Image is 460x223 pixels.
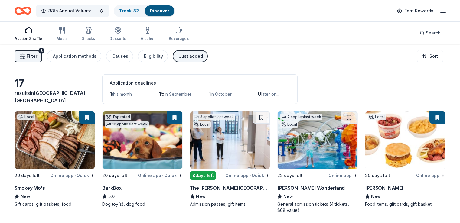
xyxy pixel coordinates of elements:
[15,24,42,44] button: Auction & raffle
[190,201,270,207] div: Admission passes, gift items
[15,4,31,18] a: Home
[179,53,203,60] div: Just added
[190,171,216,180] div: 8 days left
[280,121,298,128] div: Local
[36,5,109,17] button: 38th Annual Volunteer Fire Department Fall Fundraiser
[193,114,235,120] div: 3 applies last week
[15,111,95,169] img: Image for Smokey Mo's
[38,48,44,54] div: 3
[15,184,45,192] div: Smokey Mo's
[110,91,112,97] span: 1
[138,172,183,179] div: Online app Quick
[165,92,191,97] span: in September
[150,8,169,13] a: Discover
[225,172,270,179] div: Online app Quick
[103,111,182,169] img: Image for BarkBox
[141,24,154,44] button: Alcohol
[57,24,67,44] button: Meals
[15,50,42,62] button: Filter3
[74,173,76,178] span: •
[106,50,133,62] button: Causes
[27,53,37,60] span: Filter
[102,184,122,192] div: BarkBox
[365,201,445,207] div: Food items, gift cards, gift basket
[193,121,211,128] div: Local
[278,111,357,169] img: Image for Morgan's Wonderland
[250,173,251,178] span: •
[108,193,115,200] span: 5.0
[17,114,35,120] div: Local
[169,36,189,41] div: Beverages
[109,36,126,41] div: Desserts
[102,111,183,207] a: Image for BarkBoxTop rated12 applieslast week20 days leftOnline app•QuickBarkBox5.0Dog toy(s), do...
[110,79,290,87] div: Application deadlines
[15,172,40,179] div: 20 days left
[102,201,183,207] div: Dog toy(s), dog food
[258,91,261,97] span: 0
[208,91,210,97] span: 1
[277,172,302,179] div: 22 days left
[261,92,279,97] span: later on...
[15,89,95,104] div: results
[50,172,95,179] div: Online app Quick
[190,111,270,207] a: Image for The Bush Center3 applieslast weekLocal8days leftOnline app•QuickThe [PERSON_NAME][GEOGR...
[277,111,358,213] a: Image for Morgan's Wonderland2 applieslast weekLocal22 days leftOnline app[PERSON_NAME] Wonderlan...
[105,121,149,128] div: 12 applies last week
[15,36,42,41] div: Auction & raffle
[365,184,403,192] div: [PERSON_NAME]
[109,24,126,44] button: Desserts
[210,92,232,97] span: in October
[280,114,322,120] div: 2 applies last week
[277,184,344,192] div: [PERSON_NAME] Wonderland
[365,111,445,207] a: Image for Bill MillerLocal20 days leftOnline app[PERSON_NAME]NewFood items, gift cards, gift basket
[119,8,139,13] a: Track· 32
[416,172,445,179] div: Online app
[328,172,358,179] div: Online app
[102,172,127,179] div: 20 days left
[114,5,175,17] button: Track· 32Discover
[368,114,386,120] div: Local
[112,92,132,97] span: this month
[53,53,96,60] div: Application methods
[429,53,438,60] span: Sort
[141,36,154,41] div: Alcohol
[393,5,437,16] a: Earn Rewards
[15,77,95,89] div: 17
[159,91,165,97] span: 15
[283,193,293,200] span: New
[82,24,95,44] button: Snacks
[15,90,87,103] span: in
[48,7,97,15] span: 38th Annual Volunteer Fire Department Fall Fundraiser
[57,36,67,41] div: Meals
[138,50,168,62] button: Eligibility
[112,53,128,60] div: Causes
[196,193,206,200] span: New
[162,173,163,178] span: •
[190,111,270,169] img: Image for The Bush Center
[21,193,30,200] span: New
[169,24,189,44] button: Beverages
[105,114,131,120] div: Top rated
[415,27,445,39] button: Search
[47,50,101,62] button: Application methods
[365,111,445,169] img: Image for Bill Miller
[15,90,87,103] span: [GEOGRAPHIC_DATA], [GEOGRAPHIC_DATA]
[371,193,381,200] span: New
[82,36,95,41] div: Snacks
[365,172,390,179] div: 20 days left
[15,111,95,207] a: Image for Smokey Mo'sLocal20 days leftOnline app•QuickSmokey Mo'sNewGift cards, gift baskets, food
[15,201,95,207] div: Gift cards, gift baskets, food
[277,201,358,213] div: General admission tickets (4 tickets, $68 value)
[426,29,441,37] span: Search
[144,53,163,60] div: Eligibility
[190,184,270,192] div: The [PERSON_NAME][GEOGRAPHIC_DATA]
[173,50,208,62] button: Just added
[417,50,443,62] button: Sort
